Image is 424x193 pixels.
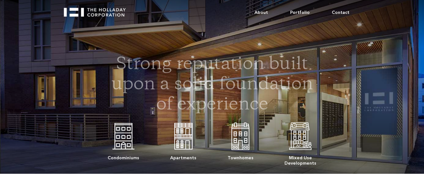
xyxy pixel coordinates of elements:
a: Portfolio [279,3,321,22]
div: Townhomes [228,152,254,161]
div: Condominiums [108,152,139,161]
h1: Strong reputation built upon a solid foundation of experience [108,55,316,115]
div: Apartments [170,152,196,161]
a: About [243,3,279,22]
a: home [64,3,131,17]
div: Mixed Use Developments [284,152,316,166]
a: Contact [321,3,361,22]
